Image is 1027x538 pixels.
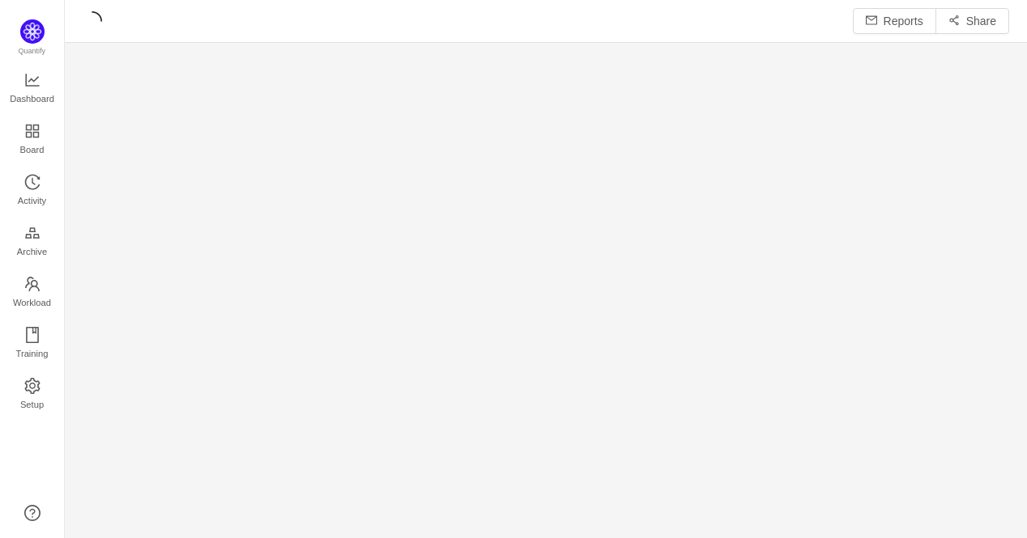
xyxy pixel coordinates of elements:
[24,124,40,156] a: Board
[19,47,46,55] span: Quantify
[83,11,102,31] i: icon: loading
[853,8,936,34] button: icon: mailReports
[24,276,40,292] i: icon: team
[15,337,48,370] span: Training
[20,388,44,421] span: Setup
[18,184,46,217] span: Activity
[24,174,40,190] i: icon: history
[24,123,40,139] i: icon: appstore
[24,72,40,88] i: icon: line-chart
[24,175,40,207] a: Activity
[13,286,51,319] span: Workload
[17,235,47,268] span: Archive
[24,328,40,360] a: Training
[10,83,54,115] span: Dashboard
[24,505,40,521] a: icon: question-circle
[20,133,45,166] span: Board
[20,19,45,44] img: Quantify
[24,379,40,411] a: Setup
[24,378,40,394] i: icon: setting
[24,73,40,105] a: Dashboard
[24,226,40,258] a: Archive
[935,8,1009,34] button: icon: share-altShare
[24,277,40,309] a: Workload
[24,225,40,241] i: icon: gold
[24,327,40,343] i: icon: book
